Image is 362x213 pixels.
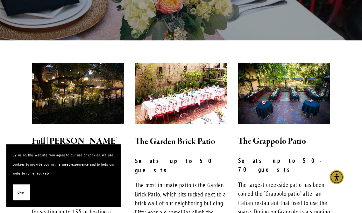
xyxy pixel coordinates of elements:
[330,170,344,184] div: Accessibility Menu
[18,188,25,197] span: Okay!
[6,144,121,207] section: Cookie banner
[238,63,330,124] img: Our Grappolo Patio seats 50 to 70 guests.
[238,157,328,174] strong: Seats up to 50-70 guests
[32,63,124,124] img: novo-restaurant-lounge-patio-33_v2.jpg
[135,157,223,174] strong: Seats up to 50 guests
[13,151,115,178] p: By using this website, you agree to our use of cookies. We use cookies to provide you with a grea...
[32,135,124,148] h2: Full [PERSON_NAME]
[135,63,227,124] img: bricks.jpg
[238,135,330,148] h2: The Grappolo Patio
[13,184,30,201] button: Okay!
[135,135,227,148] h2: The Garden Brick Patio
